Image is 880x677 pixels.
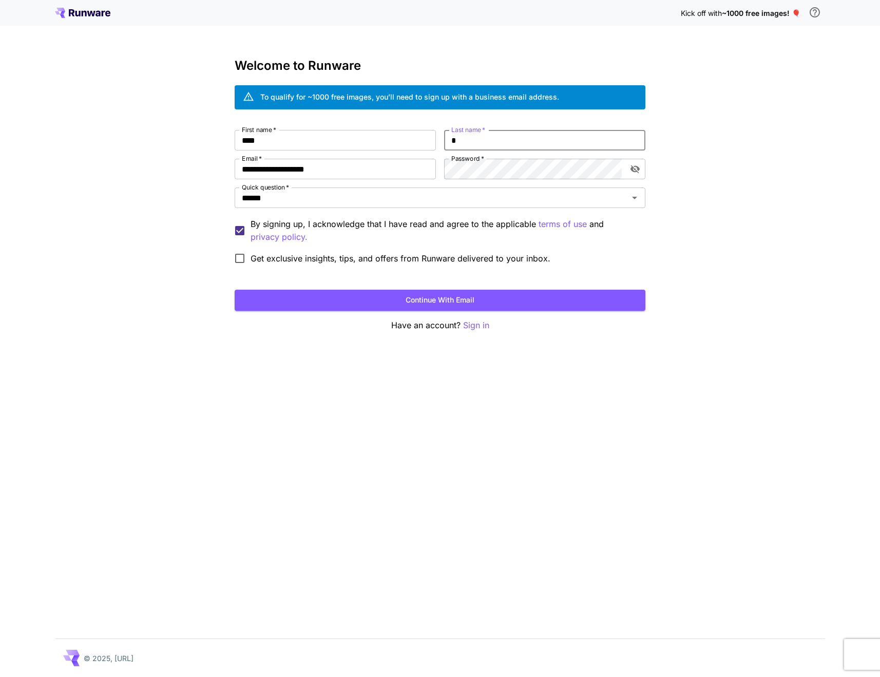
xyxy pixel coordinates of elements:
p: privacy policy. [251,231,308,243]
label: Last name [451,125,485,134]
p: Have an account? [235,319,645,332]
p: © 2025, [URL] [84,653,133,664]
p: terms of use [539,218,587,231]
button: By signing up, I acknowledge that I have read and agree to the applicable terms of use and [251,231,308,243]
span: Kick off with [681,9,722,17]
span: ~1000 free images! 🎈 [722,9,800,17]
label: Quick question [242,183,289,192]
button: Sign in [463,319,489,332]
button: Open [627,191,642,205]
p: By signing up, I acknowledge that I have read and agree to the applicable and [251,218,637,243]
button: In order to qualify for free credit, you need to sign up with a business email address and click ... [805,2,825,23]
h3: Welcome to Runware [235,59,645,73]
button: Continue with email [235,290,645,311]
button: By signing up, I acknowledge that I have read and agree to the applicable and privacy policy. [539,218,587,231]
label: Email [242,154,262,163]
span: Get exclusive insights, tips, and offers from Runware delivered to your inbox. [251,252,550,265]
label: Password [451,154,484,163]
div: To qualify for ~1000 free images, you’ll need to sign up with a business email address. [260,91,559,102]
label: First name [242,125,276,134]
button: toggle password visibility [626,160,644,178]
